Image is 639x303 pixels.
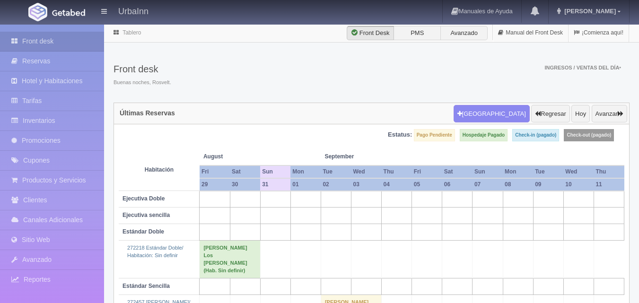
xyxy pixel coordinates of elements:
label: Check-in (pagado) [512,129,559,141]
strong: Habitación [145,166,174,173]
th: 06 [442,178,473,191]
button: Hoy [571,105,590,123]
button: Regresar [531,105,569,123]
label: Pago Pendiente [414,129,455,141]
th: Tue [533,165,563,178]
th: Wed [563,165,594,178]
th: 01 [290,178,321,191]
th: 30 [230,178,260,191]
a: Tablero [123,29,141,36]
th: Wed [351,165,382,178]
th: 05 [412,178,442,191]
label: Hospedaje Pagado [460,129,508,141]
span: August [203,153,256,161]
a: Manual del Front Desk [493,24,568,42]
a: ¡Comienza aquí! [569,24,629,42]
th: 31 [260,178,290,191]
b: Estándar Doble [123,228,164,235]
span: September [324,153,377,161]
img: Getabed [28,3,47,21]
span: Ingresos / Ventas del día [544,65,621,70]
th: 09 [533,178,563,191]
th: Sat [230,165,260,178]
b: Ejecutiva sencilla [123,212,170,218]
label: Front Desk [347,26,394,40]
img: Getabed [52,9,85,16]
h4: UrbaInn [118,5,149,17]
th: Sun [473,165,503,178]
td: [PERSON_NAME] Los [PERSON_NAME] (Hab. Sin definir) [200,241,260,278]
th: Fri [200,165,230,178]
th: 07 [473,178,503,191]
span: [PERSON_NAME] [562,8,616,15]
th: 02 [321,178,351,191]
label: Estatus: [388,130,412,139]
th: Fri [412,165,442,178]
th: 03 [351,178,382,191]
label: PMS [394,26,441,40]
th: Mon [503,165,533,178]
h3: Front desk [114,64,171,74]
th: 10 [563,178,594,191]
h4: Últimas Reservas [120,110,175,117]
th: Tue [321,165,351,178]
b: Estándar Sencilla [123,283,170,289]
span: Buenas noches, Rosvelt. [114,79,171,87]
label: Check-out (pagado) [564,129,614,141]
label: Avanzado [440,26,488,40]
th: 29 [200,178,230,191]
th: Thu [382,165,412,178]
a: 272218 Estándar Doble/Habitación: Sin definir [127,245,184,258]
th: Sun [260,165,290,178]
button: [GEOGRAPHIC_DATA] [454,105,530,123]
th: 04 [382,178,412,191]
th: Thu [594,165,624,178]
th: 08 [503,178,533,191]
th: Sat [442,165,473,178]
th: Mon [290,165,321,178]
b: Ejecutiva Doble [123,195,165,202]
th: 11 [594,178,624,191]
button: Avanzar [592,105,627,123]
